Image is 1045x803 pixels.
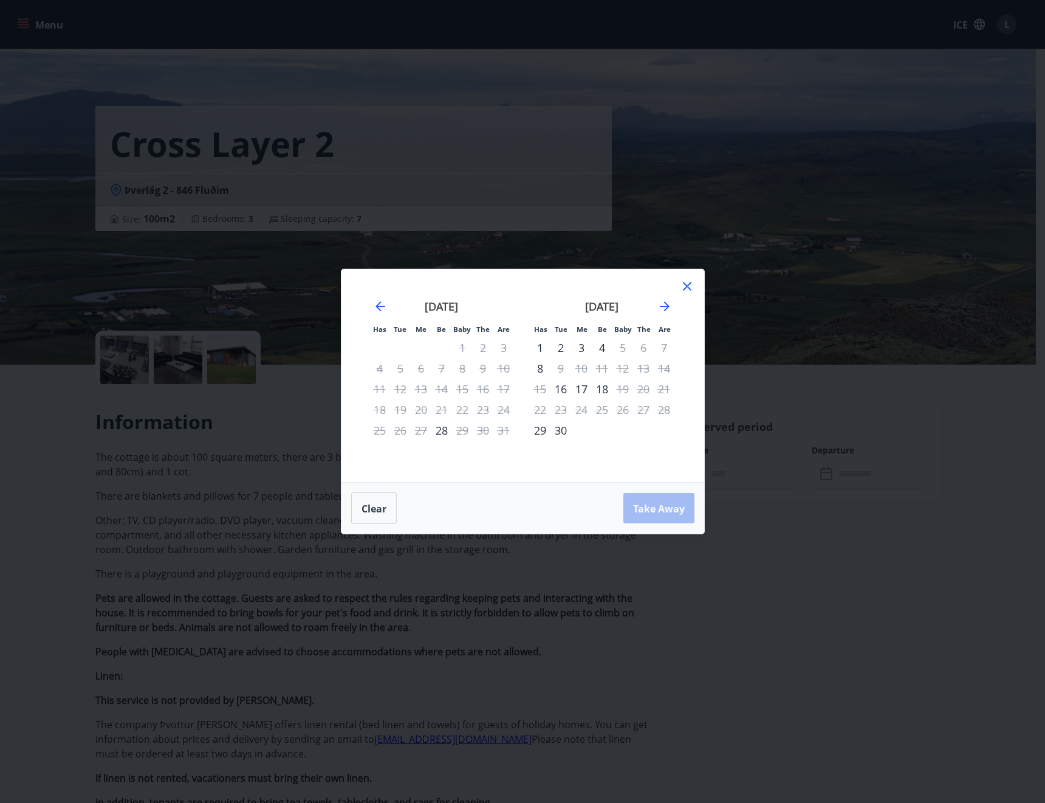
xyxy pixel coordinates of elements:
[617,382,629,396] font: 19
[530,379,550,399] td: Not available. Monday, September 15, 2025
[571,399,592,420] td: Not available. Wednesday, September 24, 2025
[612,337,633,358] td: Not available. Friday, September 5, 2025
[550,358,571,379] div: Check-out only available
[550,399,571,420] td: Not available. Tuesday, September 23, 2025
[575,382,588,396] font: 17
[411,399,431,420] td: Not available. Wednesday, August 20, 2025
[473,337,493,358] td: Not available. Saturday, August 2, 2025
[620,340,626,355] font: 5
[452,420,473,441] td: Not available. Friday, August 29, 2025
[390,399,411,420] td: Not available. Tuesday, August 19, 2025
[369,358,390,379] td: Not available. Monday, August 4, 2025
[493,420,514,441] td: Not available. Sunday, August 31, 2025
[452,379,473,399] td: Not available. Friday, August 15, 2025
[390,358,411,379] td: Not available. Tuesday, August 5, 2025
[654,399,674,420] td: Not available. Sunday, September 28, 2025
[456,423,468,438] font: 29
[558,340,564,355] font: 2
[530,337,550,358] div: Check-in only available
[555,382,567,396] font: 16
[571,379,592,399] td: Choose miðvikudagur, 17. september 2025 as your check-in date. It’s available.
[558,361,564,376] font: 9
[473,399,493,420] td: Not available. Saturday, August 23, 2025
[633,399,654,420] td: Not available. Saturday, September 27, 2025
[431,420,452,441] div: Check-in only available
[585,299,618,314] font: [DATE]
[633,379,654,399] td: Not available. Saturday, September 20, 2025
[373,299,388,314] div: Move backward to switch to the previous month.
[416,325,427,334] font: Me
[612,358,633,379] td: Not available. Friday, September 12, 2025
[390,379,411,399] td: Not available. Tuesday, August 12, 2025
[592,337,612,358] td: Choose fimmtudagur, 4. september 2025 as your check-in date. It’s available.
[369,420,390,441] td: Not available. Monday, August 25, 2025
[425,299,458,314] font: [DATE]
[657,299,672,314] div: Move forward to switch to the next month.
[550,420,571,441] td: Choose þriðjudagur, 30. september 2025 as your check-in date. It’s available.
[592,358,612,379] td: Not available. Thursday, September 11, 2025
[394,325,406,334] font: Tue
[530,358,550,379] td: Choose mánudagur, 8. september 2025 as your check-in date. It’s available.
[534,325,547,334] font: Has
[493,399,514,420] td: Not available. Sunday, August 24, 2025
[530,420,550,441] div: Check-in only available
[431,358,452,379] td: Not available. Thursday, August 7, 2025
[612,337,633,358] div: Check-out only available
[578,340,584,355] font: 3
[452,337,473,358] td: Not available. Friday, August 1, 2025
[659,325,671,334] font: Are
[537,361,543,376] font: 8
[654,358,674,379] td: Not available. Sunday, September 14, 2025
[361,502,386,515] font: Clear
[431,399,452,420] td: Not available. Thursday, August 21, 2025
[571,358,592,379] td: Not available. Wednesday, September 10, 2025
[654,379,674,399] td: Not available. Sunday, September 21, 2025
[550,337,571,358] td: Choose þriðjudagur, 2. september 2025 as your check-in date. It’s available.
[493,358,514,379] td: Not available. Sunday, August 10, 2025
[555,423,567,438] font: 30
[592,399,612,420] td: Not available. Thursday, September 25, 2025
[411,379,431,399] td: Not available. Wednesday, August 13, 2025
[431,379,452,399] td: Not available. Thursday, August 14, 2025
[530,358,550,379] div: Check-in only available
[614,325,632,334] font: Baby
[530,420,550,441] td: Choose mánudagur, 29. september 2025 as your check-in date. It’s available.
[596,382,608,396] font: 18
[473,379,493,399] td: Not available. Saturday, August 16, 2025
[351,492,397,524] button: Clear
[356,284,690,467] div: Calendar
[654,337,674,358] td: Not available. Sunday, September 7, 2025
[555,325,567,334] font: Tue
[537,340,543,355] font: 1
[598,325,607,334] font: Be
[637,325,651,334] font: The
[612,399,633,420] td: Not available. Friday, September 26, 2025
[431,420,452,441] td: Choose fimmtudagur, 28. ágúst 2025 as your check-in date. It’s available.
[550,358,571,379] td: Not available. Tuesday, September 9, 2025
[453,325,471,334] font: Baby
[493,337,514,358] td: Not available. Sunday, August 3, 2025
[452,358,473,379] td: Not available. Friday, August 8, 2025
[493,379,514,399] td: Not available. Sunday, August 17, 2025
[612,379,633,399] td: Not available. Friday, September 19, 2025
[373,325,386,334] font: Has
[577,325,588,334] font: Me
[550,379,571,399] div: Check-in only available
[550,379,571,399] td: Choose þriðjudagur, 16. september 2025 as your check-in date. It’s available.
[498,325,510,334] font: Are
[592,379,612,399] td: Choose fimmtudagur, 18. september 2025 as your check-in date. It’s available.
[633,358,654,379] td: Not available. Saturday, September 13, 2025
[612,379,633,399] div: Check-out only available
[411,358,431,379] td: Not available. Wednesday, August 6, 2025
[530,337,550,358] td: Choose mánudagur, 1. september 2025 as your check-in date. It’s available.
[452,399,473,420] td: Not available. Friday, August 22, 2025
[390,420,411,441] td: Not available. Tuesday, August 26, 2025
[476,325,490,334] font: The
[534,423,546,438] font: 29
[473,358,493,379] td: Not available. Saturday, August 9, 2025
[437,325,446,334] font: Be
[599,340,605,355] font: 4
[571,337,592,358] td: Choose miðvikudagur, 3. september 2025 as your check-in date. It’s available.
[436,423,448,438] font: 28
[369,379,390,399] td: Not available. Monday, August 11, 2025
